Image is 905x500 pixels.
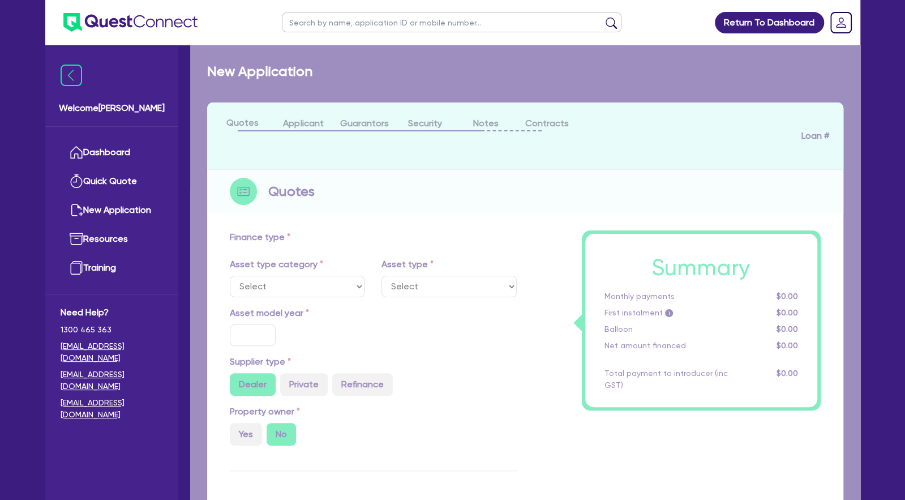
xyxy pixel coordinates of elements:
[61,65,82,86] img: icon-menu-close
[61,397,163,421] a: [EMAIL_ADDRESS][DOMAIN_NAME]
[61,369,163,392] a: [EMAIL_ADDRESS][DOMAIN_NAME]
[59,101,165,115] span: Welcome [PERSON_NAME]
[70,174,83,188] img: quick-quote
[61,254,163,283] a: Training
[61,138,163,167] a: Dashboard
[70,232,83,246] img: resources
[715,12,824,33] a: Return To Dashboard
[61,225,163,254] a: Resources
[63,13,198,32] img: quest-connect-logo-blue
[61,167,163,196] a: Quick Quote
[70,203,83,217] img: new-application
[61,340,163,364] a: [EMAIL_ADDRESS][DOMAIN_NAME]
[61,196,163,225] a: New Application
[61,324,163,336] span: 1300 465 363
[70,261,83,275] img: training
[826,8,856,37] a: Dropdown toggle
[61,306,163,319] span: Need Help?
[282,12,621,32] input: Search by name, application ID or mobile number...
